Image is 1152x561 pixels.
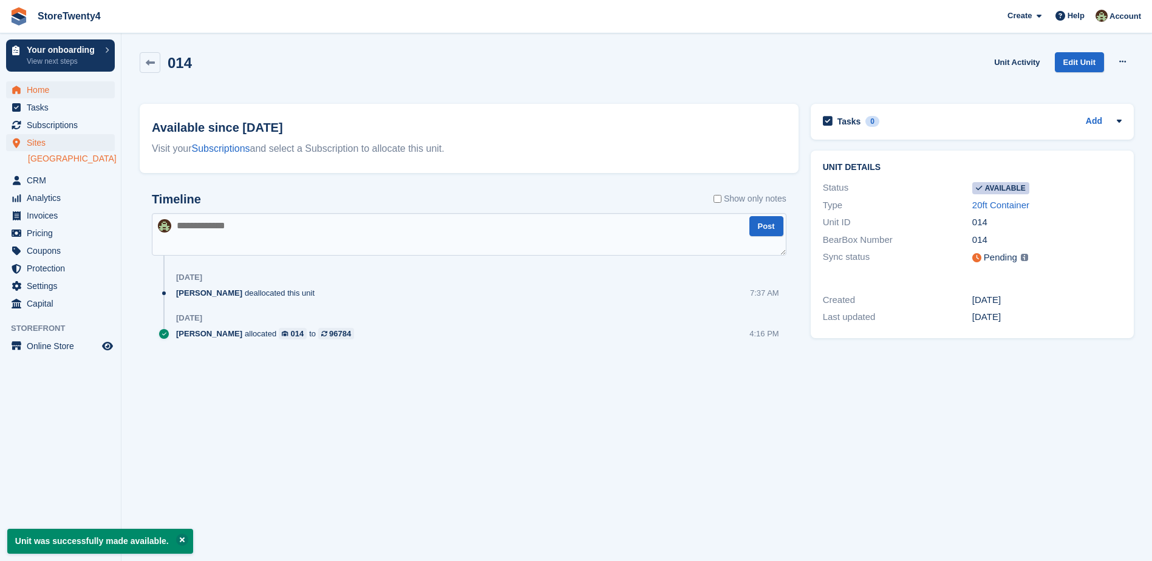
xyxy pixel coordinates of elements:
[152,141,786,156] div: Visit your and select a Subscription to allocate this unit.
[27,225,100,242] span: Pricing
[823,233,972,247] div: BearBox Number
[714,192,786,205] label: Show only notes
[176,313,202,323] div: [DATE]
[100,339,115,353] a: Preview store
[27,99,100,116] span: Tasks
[6,189,115,206] a: menu
[318,328,354,339] a: 96784
[27,295,100,312] span: Capital
[27,207,100,224] span: Invoices
[823,293,972,307] div: Created
[823,181,972,195] div: Status
[6,338,115,355] a: menu
[6,260,115,277] a: menu
[1021,254,1028,261] img: icon-info-grey-7440780725fd019a000dd9b08b2336e03edf1995a4989e88bcd33f0948082b44.svg
[989,52,1045,72] a: Unit Activity
[27,81,100,98] span: Home
[1086,115,1102,129] a: Add
[27,260,100,277] span: Protection
[158,219,171,233] img: Lee Hanlon
[176,287,321,299] div: deallocated this unit
[27,117,100,134] span: Subscriptions
[176,328,242,339] span: [PERSON_NAME]
[749,216,783,236] button: Post
[279,328,307,339] a: 014
[27,277,100,294] span: Settings
[176,273,202,282] div: [DATE]
[7,529,193,554] p: Unit was successfully made available.
[10,7,28,25] img: stora-icon-8386f47178a22dfd0bd8f6a31ec36ba5ce8667c1dd55bd0f319d3a0aa187defe.svg
[972,216,1122,229] div: 014
[27,46,99,54] p: Your onboarding
[27,56,99,67] p: View next steps
[837,116,861,127] h2: Tasks
[972,233,1122,247] div: 014
[6,81,115,98] a: menu
[11,322,121,335] span: Storefront
[27,172,100,189] span: CRM
[6,207,115,224] a: menu
[823,310,972,324] div: Last updated
[6,295,115,312] a: menu
[6,172,115,189] a: menu
[823,199,972,212] div: Type
[984,251,1017,265] div: Pending
[152,192,201,206] h2: Timeline
[152,118,786,137] h2: Available since [DATE]
[33,6,106,26] a: StoreTwenty4
[714,192,721,205] input: Show only notes
[27,134,100,151] span: Sites
[749,328,779,339] div: 4:16 PM
[865,116,879,127] div: 0
[972,310,1122,324] div: [DATE]
[750,287,779,299] div: 7:37 AM
[972,293,1122,307] div: [DATE]
[823,250,972,265] div: Sync status
[6,134,115,151] a: menu
[823,163,1122,172] h2: Unit details
[6,242,115,259] a: menu
[192,143,250,154] a: Subscriptions
[168,55,192,71] h2: 014
[6,277,115,294] a: menu
[972,182,1029,194] span: Available
[1007,10,1032,22] span: Create
[6,225,115,242] a: menu
[6,39,115,72] a: Your onboarding View next steps
[1109,10,1141,22] span: Account
[176,328,360,339] div: allocated to
[329,328,351,339] div: 96784
[6,99,115,116] a: menu
[1068,10,1085,22] span: Help
[27,338,100,355] span: Online Store
[291,328,304,339] div: 014
[823,216,972,229] div: Unit ID
[6,117,115,134] a: menu
[27,242,100,259] span: Coupons
[1055,52,1104,72] a: Edit Unit
[27,189,100,206] span: Analytics
[1096,10,1108,22] img: Lee Hanlon
[28,153,115,165] a: [GEOGRAPHIC_DATA]
[176,287,242,299] span: [PERSON_NAME]
[972,200,1029,210] a: 20ft Container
